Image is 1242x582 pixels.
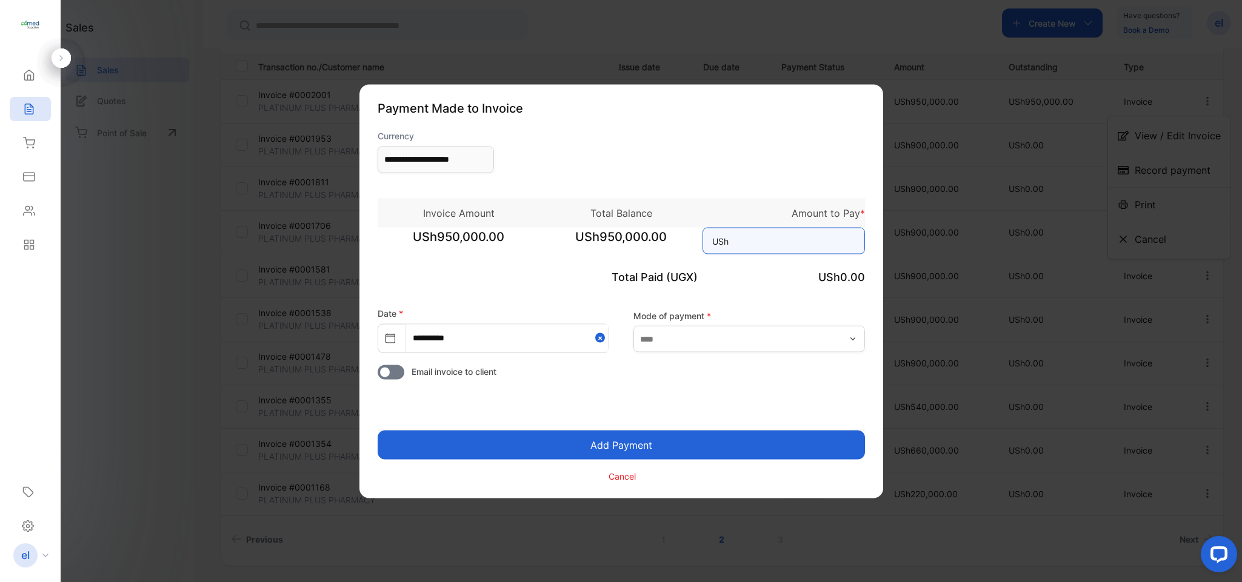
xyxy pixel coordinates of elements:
p: Invoice Amount [378,205,540,220]
p: el [21,547,30,563]
label: Mode of payment [633,309,865,322]
p: Total Paid (UGX) [540,268,703,285]
p: Payment Made to Invoice [378,99,865,117]
img: logo [21,16,39,34]
label: Currency [378,129,494,142]
p: Total Balance [540,205,703,220]
button: Close [595,324,609,351]
span: USh950,000.00 [378,227,540,257]
button: Add Payment [378,430,865,459]
span: USh0.00 [818,270,865,283]
span: Email invoice to client [412,365,496,377]
p: Cancel [609,470,636,483]
label: Date [378,308,403,318]
iframe: LiveChat chat widget [1191,531,1242,582]
p: Amount to Pay [703,205,865,220]
span: USh950,000.00 [540,227,703,257]
span: USh [712,234,729,247]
